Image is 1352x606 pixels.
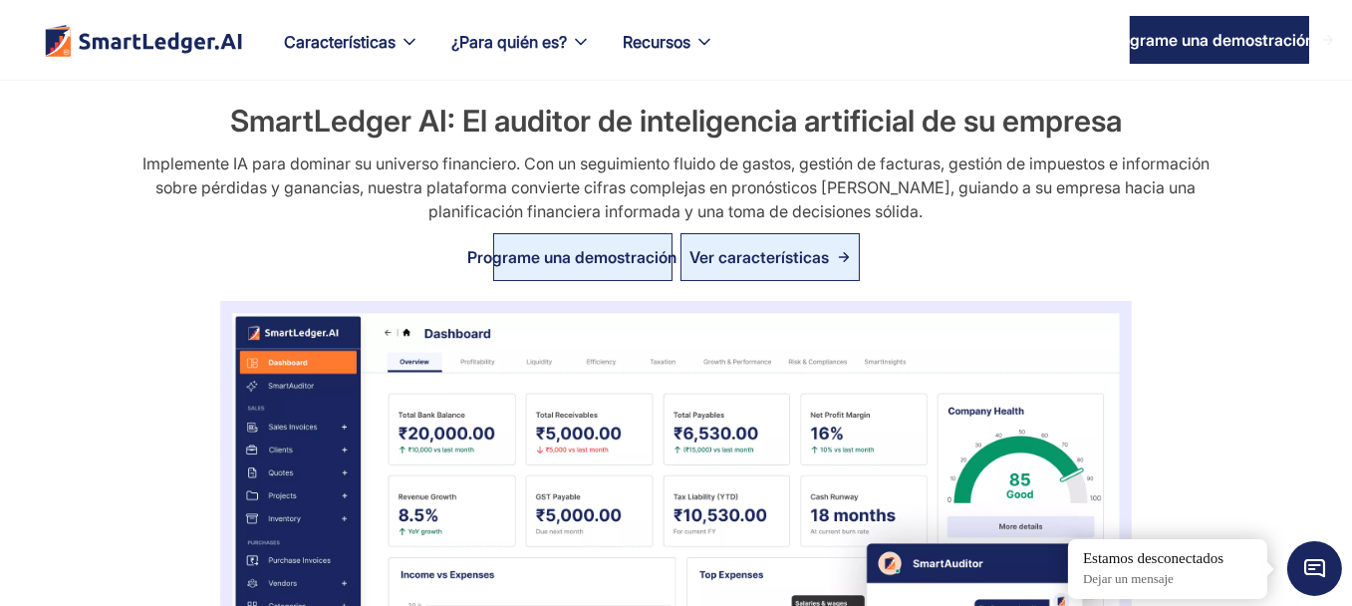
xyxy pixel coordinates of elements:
[284,32,396,52] font: Características
[451,32,567,52] font: ¿Para quién es?
[1130,16,1309,64] a: Programe una demostración
[43,24,244,57] img: logotipo de pie de página
[623,32,690,52] font: Recursos
[493,233,673,281] a: Programe una demostración
[1105,30,1314,50] font: Programe una demostración
[838,251,850,263] img: Flecha derecha azul
[230,103,1122,139] font: SmartLedger AI: El auditor de inteligencia artificial de su empresa
[1287,541,1342,596] span: Widget de chat
[142,153,1210,221] font: Implemente IA para dominar su universo financiero. Con un seguimiento fluido de gastos, gestión d...
[1083,571,1174,586] font: Dejar un mensaje
[268,28,435,80] div: Características
[1083,550,1223,566] font: Estamos desconectados
[43,24,244,57] a: hogar
[1322,34,1334,46] img: icono de flecha derecha
[468,247,677,267] font: Programe una demostración
[690,247,830,267] font: Ver características
[680,233,860,281] a: Ver características
[435,28,607,80] div: ¿Para quién es?
[607,28,730,80] div: Recursos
